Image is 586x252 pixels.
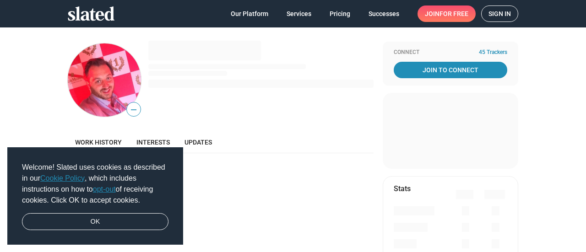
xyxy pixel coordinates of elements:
[231,5,268,22] span: Our Platform
[488,6,511,21] span: Sign in
[93,185,116,193] a: opt-out
[439,5,468,22] span: for free
[22,213,168,231] a: dismiss cookie message
[418,5,476,22] a: Joinfor free
[330,5,350,22] span: Pricing
[322,5,358,22] a: Pricing
[136,139,170,146] span: Interests
[481,5,518,22] a: Sign in
[40,174,85,182] a: Cookie Policy
[479,49,507,56] span: 45 Trackers
[22,162,168,206] span: Welcome! Slated uses cookies as described in our , which includes instructions on how to of recei...
[184,139,212,146] span: Updates
[75,139,122,146] span: Work history
[223,5,276,22] a: Our Platform
[425,5,468,22] span: Join
[396,62,505,78] span: Join To Connect
[68,131,129,153] a: Work history
[394,184,411,193] mat-card-title: Stats
[7,147,183,245] div: cookieconsent
[129,131,177,153] a: Interests
[361,5,407,22] a: Successes
[394,49,507,56] div: Connect
[369,5,399,22] span: Successes
[177,131,219,153] a: Updates
[394,62,507,78] a: Join To Connect
[287,5,311,22] span: Services
[127,104,141,116] span: —
[279,5,319,22] a: Services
